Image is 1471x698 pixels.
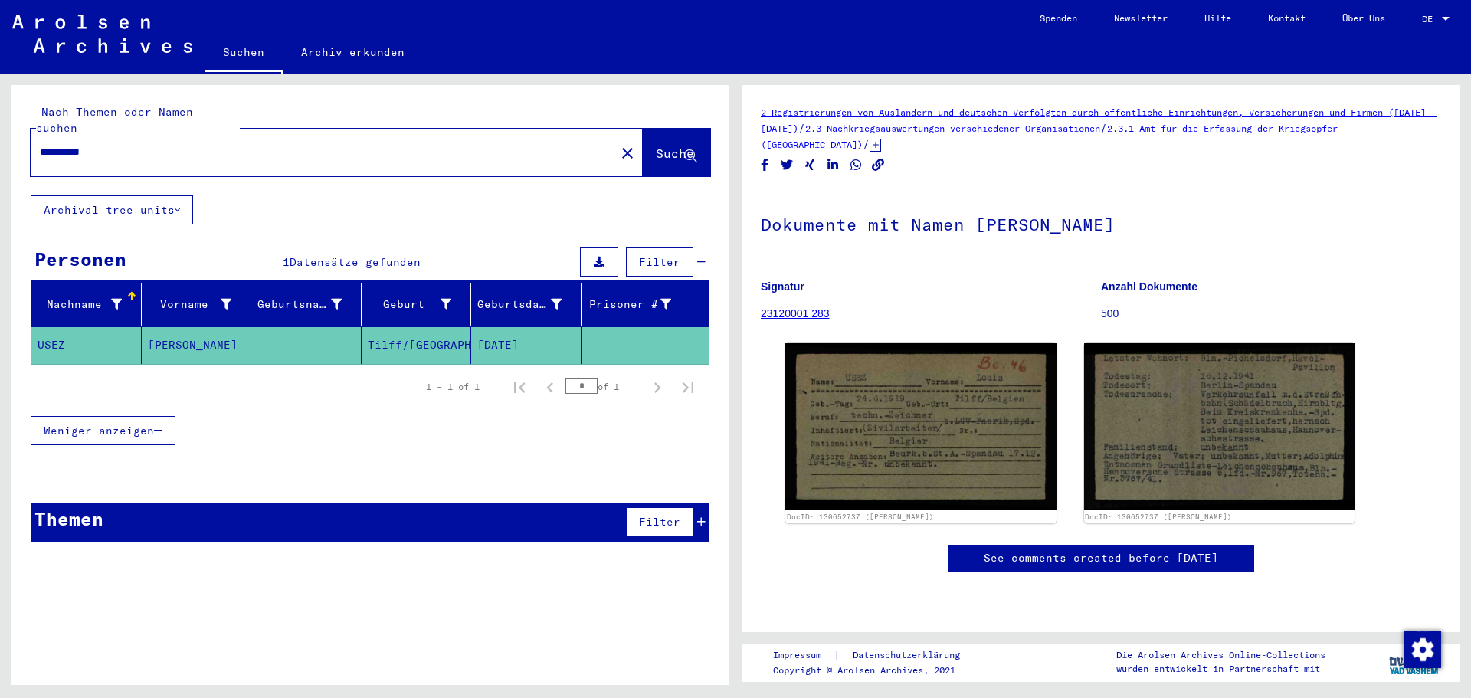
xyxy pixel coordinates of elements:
[257,297,342,313] div: Geburtsname
[283,255,290,269] span: 1
[12,15,192,53] img: Arolsen_neg.svg
[205,34,283,74] a: Suchen
[840,647,978,664] a: Datenschutzerklärung
[848,156,864,175] button: Share on WhatsApp
[148,297,232,313] div: Vorname
[626,507,693,536] button: Filter
[1100,121,1107,135] span: /
[38,292,141,316] div: Nachname
[38,297,122,313] div: Nachname
[290,255,421,269] span: Datensätze gefunden
[257,292,361,316] div: Geburtsname
[471,326,582,364] mat-cell: [DATE]
[639,255,680,269] span: Filter
[34,245,126,273] div: Personen
[673,372,703,402] button: Last page
[805,123,1100,134] a: 2.3 Nachkriegsauswertungen verschiedener Organisationen
[656,146,694,161] span: Suche
[477,292,581,316] div: Geburtsdatum
[1404,631,1440,667] div: Zustimmung ändern
[362,283,472,326] mat-header-cell: Geburt‏
[1116,648,1325,662] p: Die Arolsen Archives Online-Collections
[588,292,691,316] div: Prisoner #
[148,292,251,316] div: Vorname
[1085,513,1232,521] a: DocID: 130652737 ([PERSON_NAME])
[31,326,142,364] mat-cell: USEZ
[1422,14,1439,25] span: DE
[642,372,673,402] button: Next page
[870,156,886,175] button: Copy link
[984,550,1218,566] a: See comments created before [DATE]
[142,326,252,364] mat-cell: [PERSON_NAME]
[368,292,471,316] div: Geburt‏
[368,297,452,313] div: Geburt‏
[626,247,693,277] button: Filter
[36,105,193,135] mat-label: Nach Themen oder Namen suchen
[612,137,643,168] button: Clear
[582,283,709,326] mat-header-cell: Prisoner #
[1404,631,1441,668] img: Zustimmung ändern
[761,189,1440,257] h1: Dokumente mit Namen [PERSON_NAME]
[785,343,1057,510] img: 001.jpg
[761,280,804,293] b: Signatur
[31,416,175,445] button: Weniger anzeigen
[31,283,142,326] mat-header-cell: Nachname
[618,144,637,162] mat-icon: close
[1101,280,1197,293] b: Anzahl Dokumente
[757,156,773,175] button: Share on Facebook
[535,372,565,402] button: Previous page
[761,307,830,320] a: 23120001 283
[142,283,252,326] mat-header-cell: Vorname
[773,664,978,677] p: Copyright © Arolsen Archives, 2021
[283,34,423,70] a: Archiv erkunden
[773,647,834,664] a: Impressum
[1386,643,1443,681] img: yv_logo.png
[802,156,818,175] button: Share on Xing
[863,137,870,151] span: /
[787,513,934,521] a: DocID: 130652737 ([PERSON_NAME])
[643,129,710,176] button: Suche
[251,283,362,326] mat-header-cell: Geburtsname
[779,156,795,175] button: Share on Twitter
[1116,662,1325,676] p: wurden entwickelt in Partnerschaft mit
[773,647,978,664] div: |
[31,195,193,224] button: Archival tree units
[798,121,805,135] span: /
[44,424,154,437] span: Weniger anzeigen
[426,380,480,394] div: 1 – 1 of 1
[1101,306,1440,322] p: 500
[565,379,642,394] div: of 1
[825,156,841,175] button: Share on LinkedIn
[588,297,672,313] div: Prisoner #
[504,372,535,402] button: First page
[471,283,582,326] mat-header-cell: Geburtsdatum
[362,326,472,364] mat-cell: Tilff/[GEOGRAPHIC_DATA]
[34,505,103,533] div: Themen
[761,107,1437,134] a: 2 Registrierungen von Ausländern und deutschen Verfolgten durch öffentliche Einrichtungen, Versic...
[477,297,562,313] div: Geburtsdatum
[639,515,680,529] span: Filter
[1084,343,1355,510] img: 002.jpg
